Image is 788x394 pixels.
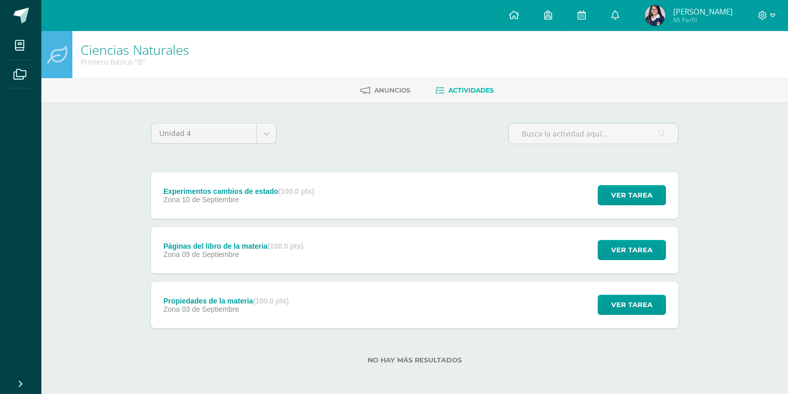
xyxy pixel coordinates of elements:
label: No hay más resultados [151,356,678,364]
span: Unidad 4 [159,124,249,143]
span: Ver tarea [611,186,653,205]
button: Ver tarea [598,295,666,315]
strong: (100.0 pts) [253,297,289,305]
div: Primero Básico 'B' [81,57,189,67]
span: Zona [163,305,180,313]
img: 393de93c8a89279b17f83f408801ebc0.png [645,5,665,26]
button: Ver tarea [598,240,666,260]
span: [PERSON_NAME] [673,6,733,17]
h1: Ciencias Naturales [81,42,189,57]
span: Mi Perfil [673,16,733,24]
a: Unidad 4 [151,124,276,143]
div: Propiedades de la materia [163,297,289,305]
a: Anuncios [360,82,411,99]
span: Zona [163,195,180,204]
div: Páginas del libro de la materia [163,242,304,250]
strong: (100.0 pts) [267,242,303,250]
button: Ver tarea [598,185,666,205]
span: Actividades [448,86,494,94]
input: Busca la actividad aquí... [509,124,678,144]
a: Actividades [435,82,494,99]
span: 09 de Septiembre [182,250,239,259]
span: Ver tarea [611,240,653,260]
span: Anuncios [374,86,411,94]
span: 03 de Septiembre [182,305,239,313]
strong: (100.0 pts) [278,187,314,195]
div: Experimentos cambios de estado [163,187,314,195]
span: Zona [163,250,180,259]
span: 10 de Septiembre [182,195,239,204]
span: Ver tarea [611,295,653,314]
a: Ciencias Naturales [81,41,189,58]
